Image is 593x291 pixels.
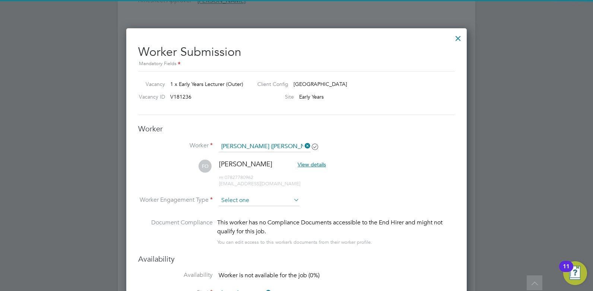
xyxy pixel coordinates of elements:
h3: Availability [138,254,455,264]
span: 1 x Early Years Lecturer (Outer) [170,81,243,87]
span: Worker is not available for the job (0%) [219,272,320,279]
button: Open Resource Center, 11 new notifications [563,261,587,285]
div: 11 [563,266,570,276]
input: Select one [219,195,299,206]
label: Client Config [251,81,288,87]
label: Document Compliance [138,218,213,245]
span: 07827780962 [219,174,253,180]
span: FO [199,160,212,173]
span: [GEOGRAPHIC_DATA] [294,81,347,87]
span: [EMAIL_ADDRESS][DOMAIN_NAME] [219,180,300,187]
span: View details [298,161,326,168]
label: Worker Engagement Type [138,196,213,204]
span: V181236 [170,93,191,100]
span: m: [219,174,225,180]
label: Vacancy ID [135,93,165,100]
div: You can edit access to this worker’s documents from their worker profile. [217,238,372,247]
label: Worker [138,142,213,150]
input: Search for... [219,141,311,152]
label: Vacancy [135,81,165,87]
label: Availability [138,271,213,279]
div: This worker has no Compliance Documents accessible to the End Hirer and might not qualify for thi... [217,218,455,236]
span: [PERSON_NAME] [219,160,272,168]
div: Mandatory Fields [138,60,455,68]
label: Site [251,93,294,100]
span: Early Years [299,93,324,100]
h3: Worker [138,124,455,134]
h2: Worker Submission [138,39,455,68]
